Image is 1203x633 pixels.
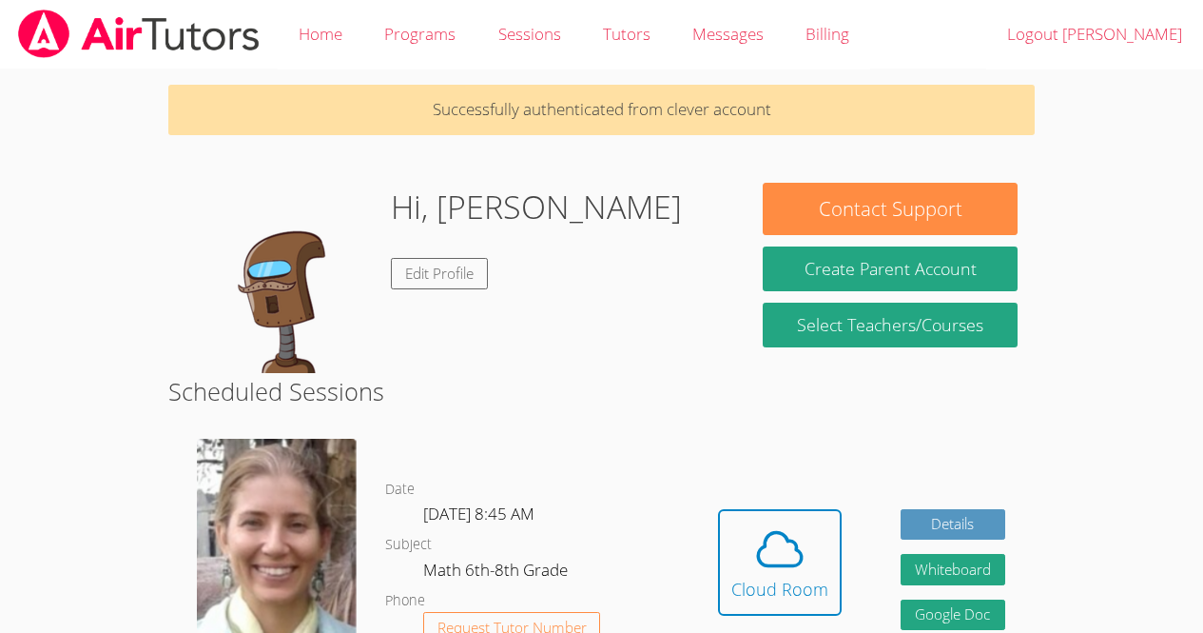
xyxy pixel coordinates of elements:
[391,183,682,231] h1: Hi, [PERSON_NAME]
[16,10,262,58] img: airtutors_banner-c4298cdbf04f3fff15de1276eac7730deb9818008684d7c2e4769d2f7ddbe033.png
[763,303,1017,347] a: Select Teachers/Courses
[901,554,1005,585] button: Whiteboard
[763,247,1017,291] button: Create Parent Account
[385,589,425,613] dt: Phone
[718,509,842,616] button: Cloud Room
[423,503,534,524] span: [DATE] 8:45 AM
[763,183,1017,235] button: Contact Support
[185,183,376,373] img: default.png
[692,23,764,45] span: Messages
[901,509,1005,541] a: Details
[168,85,1035,135] p: Successfully authenticated from clever account
[385,478,415,502] dt: Date
[391,258,488,289] a: Edit Profile
[385,533,432,557] dt: Subject
[423,557,572,589] dd: Math 6th-8th Grade
[168,373,1035,409] h2: Scheduled Sessions
[901,600,1005,631] a: Google Doc
[731,576,828,603] div: Cloud Room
